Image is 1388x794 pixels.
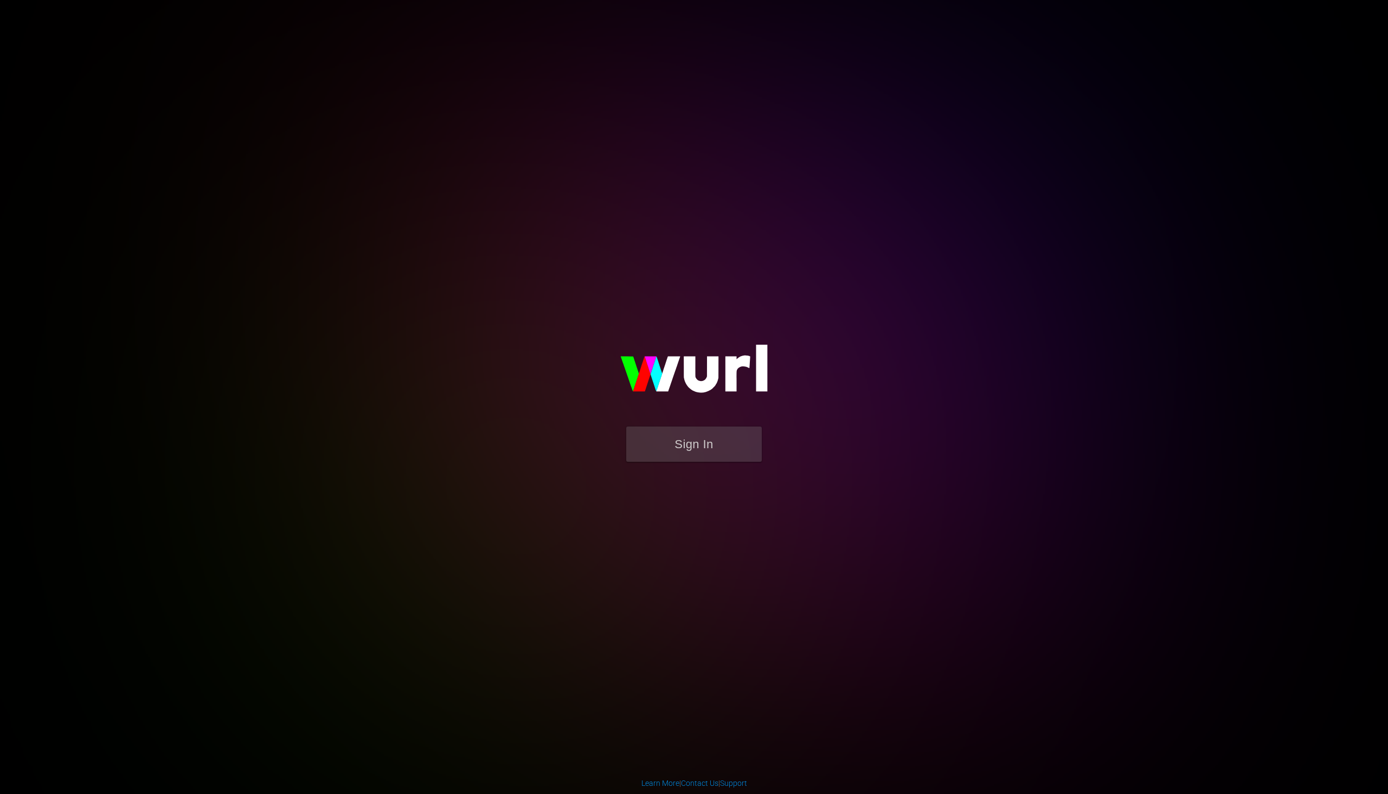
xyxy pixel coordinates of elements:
button: Sign In [626,427,762,462]
div: | | [641,778,747,789]
a: Contact Us [681,779,718,787]
a: Support [720,779,747,787]
img: wurl-logo-on-black-223613ac3d8ba8fe6dc639794a292ebdb59501304c7dfd60c99c58986ef67473.svg [586,321,802,427]
a: Learn More [641,779,679,787]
